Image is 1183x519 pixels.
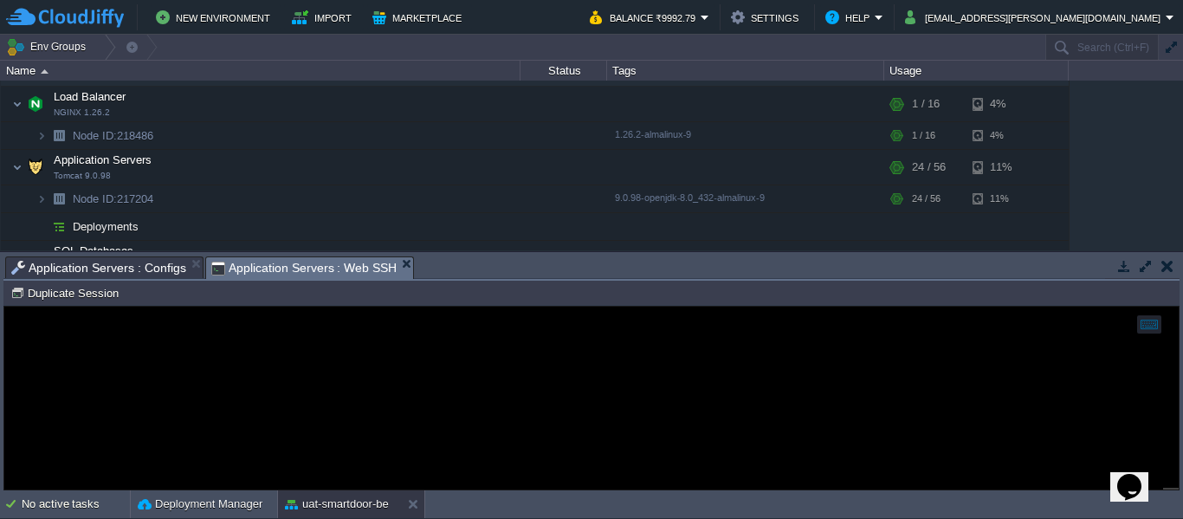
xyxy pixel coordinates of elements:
div: 4% [973,122,1029,149]
span: 1.26.2-almalinux-9 [615,129,691,139]
span: 218486 [71,128,156,143]
a: Load BalancerNGINX 1.26.2 [52,90,128,103]
a: Deployments [71,219,141,234]
div: 24 / 56 [912,185,941,212]
div: 24 / 56 [912,150,946,185]
img: CloudJiffy [6,7,124,29]
div: 3 / 32 [912,241,940,276]
span: 217204 [71,191,156,206]
span: 9.0.98-openjdk-8.0_432-almalinux-9 [615,192,765,203]
img: AMDAwAAAACH5BAEAAAAALAAAAAABAAEAAAICRAEAOw== [12,87,23,121]
img: AMDAwAAAACH5BAEAAAAALAAAAAABAAEAAAICRAEAOw== [41,69,48,74]
span: NGINX 1.26.2 [54,107,110,118]
div: 11% [973,150,1029,185]
button: Deployment Manager [138,496,262,513]
img: AMDAwAAAACH5BAEAAAAALAAAAAABAAEAAAICRAEAOw== [36,185,47,212]
img: AMDAwAAAACH5BAEAAAAALAAAAAABAAEAAAICRAEAOw== [36,213,47,240]
iframe: chat widget [1110,450,1166,502]
img: AMDAwAAAACH5BAEAAAAALAAAAAABAAEAAAICRAEAOw== [23,241,48,276]
img: AMDAwAAAACH5BAEAAAAALAAAAAABAAEAAAICRAEAOw== [47,213,71,240]
div: Name [2,61,520,81]
img: AMDAwAAAACH5BAEAAAAALAAAAAABAAEAAAICRAEAOw== [23,150,48,185]
img: AMDAwAAAACH5BAEAAAAALAAAAAABAAEAAAICRAEAOw== [12,241,23,276]
img: AMDAwAAAACH5BAEAAAAALAAAAAABAAEAAAICRAEAOw== [36,122,47,149]
a: Application ServersTomcat 9.0.98 [52,153,154,166]
img: AMDAwAAAACH5BAEAAAAALAAAAAABAAEAAAICRAEAOw== [23,87,48,121]
a: Node ID:217204 [71,191,156,206]
button: [EMAIL_ADDRESS][PERSON_NAME][DOMAIN_NAME] [905,7,1166,28]
div: Tags [608,61,883,81]
button: New Environment [156,7,275,28]
span: Application Servers : Configs [11,257,186,278]
button: Marketplace [372,7,467,28]
button: Import [292,7,357,28]
a: Node ID:218486 [71,128,156,143]
img: AMDAwAAAACH5BAEAAAAALAAAAAABAAEAAAICRAEAOw== [47,122,71,149]
span: SQL Databases [52,243,136,258]
span: Load Balancer [52,89,128,104]
span: Tomcat 9.0.98 [54,171,111,181]
button: Balance ₹9992.79 [590,7,701,28]
div: Usage [885,61,1068,81]
button: Settings [731,7,804,28]
a: SQL Databases [52,244,136,257]
span: Application Servers [52,152,154,167]
img: AMDAwAAAACH5BAEAAAAALAAAAAABAAEAAAICRAEAOw== [12,150,23,185]
button: Duplicate Session [10,285,124,301]
span: Application Servers : Web SSH [211,257,398,279]
div: 4% [973,87,1029,121]
button: Help [825,7,875,28]
span: Node ID: [73,192,117,205]
img: AMDAwAAAACH5BAEAAAAALAAAAAABAAEAAAICRAEAOw== [47,185,71,212]
div: Status [521,61,606,81]
div: 11% [973,185,1029,212]
div: 14% [973,241,1029,276]
div: 1 / 16 [912,87,940,121]
button: Env Groups [6,35,92,59]
div: No active tasks [22,490,130,518]
div: 1 / 16 [912,122,935,149]
span: Node ID: [73,129,117,142]
button: uat-smartdoor-be [285,496,389,513]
